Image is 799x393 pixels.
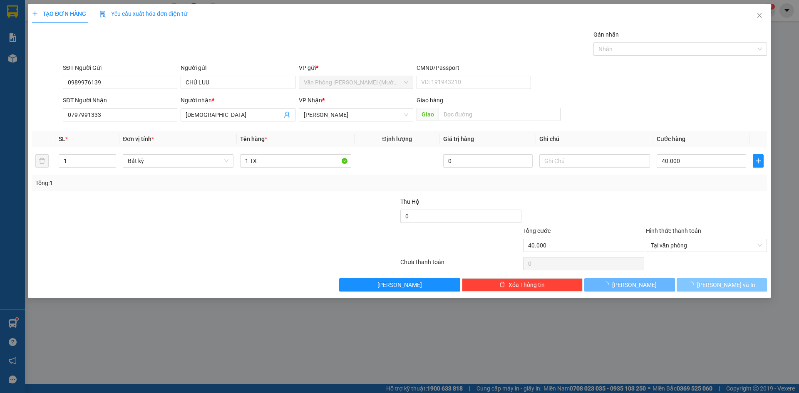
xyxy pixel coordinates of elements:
[70,40,114,50] li: (c) 2017
[651,239,762,252] span: Tại văn phòng
[677,278,767,292] button: [PERSON_NAME] và In
[339,278,460,292] button: [PERSON_NAME]
[417,108,439,121] span: Giao
[299,97,322,104] span: VP Nhận
[10,10,52,52] img: logo.jpg
[657,136,685,142] span: Cước hàng
[240,136,267,142] span: Tên hàng
[612,280,657,289] span: [PERSON_NAME]
[443,136,474,142] span: Giá trị hàng
[181,96,295,105] div: Người nhận
[646,227,701,234] label: Hình thức thanh toán
[123,136,154,142] span: Đơn vị tính
[417,97,443,104] span: Giao hàng
[10,54,47,93] b: [PERSON_NAME]
[54,12,80,66] b: BIÊN NHẬN GỬI HÀNG
[63,63,177,72] div: SĐT Người Gửi
[697,280,755,289] span: [PERSON_NAME] và In
[417,63,531,72] div: CMND/Passport
[509,280,545,289] span: Xóa Thông tin
[753,158,763,164] span: plus
[181,63,295,72] div: Người gửi
[377,280,422,289] span: [PERSON_NAME]
[59,136,65,142] span: SL
[523,227,551,234] span: Tổng cước
[462,278,583,292] button: deleteXóa Thông tin
[32,11,38,17] span: plus
[382,136,412,142] span: Định lượng
[99,11,106,17] img: icon
[536,131,653,147] th: Ghi chú
[63,96,177,105] div: SĐT Người Nhận
[499,282,505,288] span: delete
[399,257,522,272] div: Chưa thanh toán
[32,10,86,17] span: TẠO ĐƠN HÀNG
[400,198,419,205] span: Thu Hộ
[304,76,408,89] span: Văn Phòng Trần Phú (Mường Thanh)
[35,154,49,168] button: delete
[753,154,764,168] button: plus
[688,282,697,287] span: loading
[99,10,187,17] span: Yêu cầu xuất hóa đơn điện tử
[603,282,612,287] span: loading
[593,31,619,38] label: Gán nhãn
[748,4,771,27] button: Close
[240,154,351,168] input: VD: Bàn, Ghế
[304,109,408,121] span: Phạm Ngũ Lão
[539,154,650,168] input: Ghi Chú
[35,178,308,188] div: Tổng: 1
[70,32,114,38] b: [DOMAIN_NAME]
[439,108,561,121] input: Dọc đường
[443,154,533,168] input: 0
[90,10,110,30] img: logo.jpg
[756,12,763,19] span: close
[284,111,290,118] span: user-add
[299,63,413,72] div: VP gửi
[584,278,675,292] button: [PERSON_NAME]
[128,155,228,167] span: Bất kỳ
